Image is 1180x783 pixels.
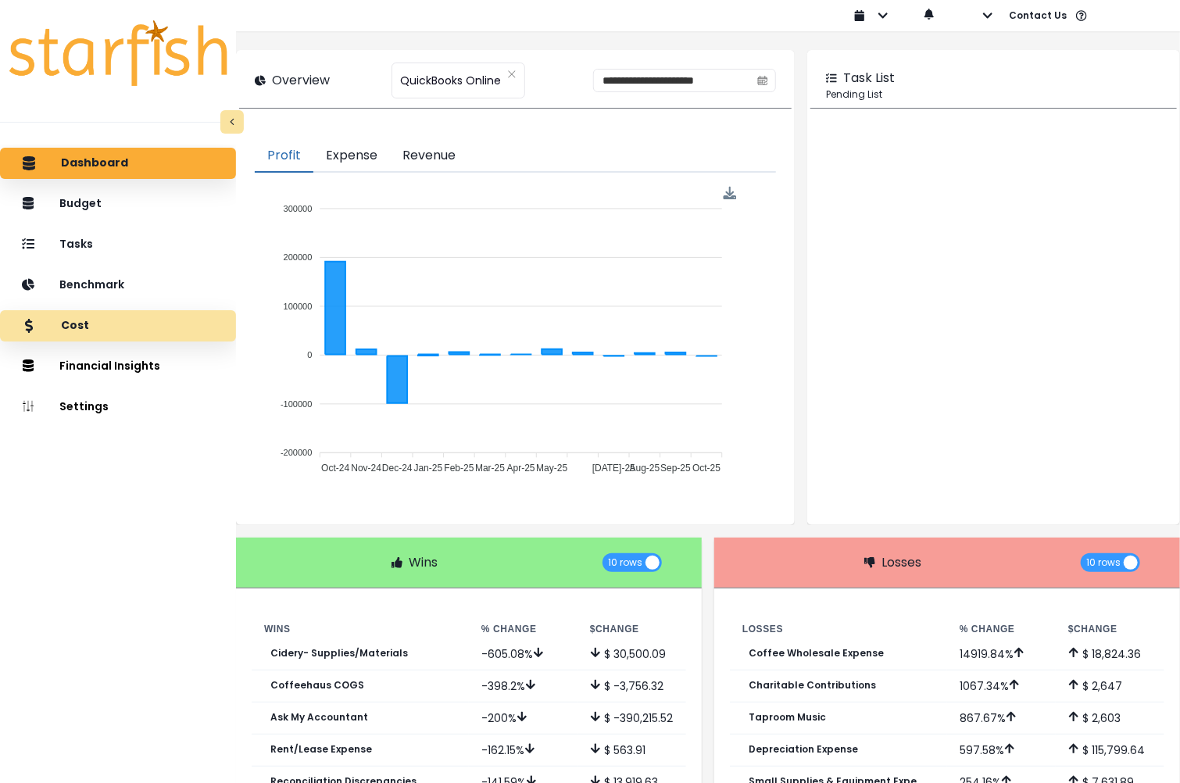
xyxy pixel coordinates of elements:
[270,680,364,691] p: Coffeehaus COGS
[577,670,686,702] td: $ -3,756.32
[284,252,313,262] tspan: 200000
[730,620,947,638] th: Losses
[469,620,577,638] th: % Change
[749,744,858,755] p: Depreciation Expense
[409,553,438,572] p: Wins
[660,463,691,474] tspan: Sep-25
[382,463,413,474] tspan: Dec-24
[577,620,686,638] th: $ Change
[321,463,349,474] tspan: Oct-24
[826,88,1161,102] p: Pending List
[1056,620,1164,638] th: $ Change
[281,448,312,457] tspan: -200000
[414,463,443,474] tspan: Jan-25
[255,140,313,173] button: Profit
[507,66,517,82] button: Clear
[1056,734,1164,766] td: $ 115,799.64
[444,463,474,474] tspan: Feb-25
[469,702,577,734] td: -200 %
[313,140,390,173] button: Expense
[947,734,1056,766] td: 597.58 %
[592,463,635,474] tspan: [DATE]-25
[947,638,1056,670] td: 14919.84 %
[724,187,737,200] img: Download Profit
[507,70,517,79] svg: close
[252,620,469,638] th: Wins
[609,553,643,572] span: 10 rows
[270,712,368,723] p: Ask My Accountant
[757,75,768,86] svg: calendar
[1056,638,1164,670] td: $ 18,824.36
[59,197,102,210] p: Budget
[469,670,577,702] td: -398.2 %
[749,648,884,659] p: Coffee Wholesale Expense
[475,463,505,474] tspan: Mar-25
[351,463,381,474] tspan: Nov-24
[947,670,1056,702] td: 1067.34 %
[577,702,686,734] td: $ -390,215.52
[947,702,1056,734] td: 867.67 %
[577,734,686,766] td: $ 563.91
[843,69,895,88] p: Task List
[1056,702,1164,734] td: $ 2,603
[630,463,660,474] tspan: Aug-25
[469,638,577,670] td: -605.08 %
[724,187,737,200] div: Menu
[400,64,501,97] span: QuickBooks Online
[61,156,128,170] p: Dashboard
[577,638,686,670] td: $ 30,500.09
[1087,553,1121,572] span: 10 rows
[270,648,408,659] p: Cidery- Supplies/Materials
[1056,670,1164,702] td: $ 2,647
[507,463,535,474] tspan: Apr-25
[390,140,468,173] button: Revenue
[270,744,372,755] p: Rent/Lease Expense
[749,712,826,723] p: Taproom Music
[284,204,313,213] tspan: 300000
[59,238,93,251] p: Tasks
[272,71,330,90] p: Overview
[284,302,313,311] tspan: 100000
[59,278,124,291] p: Benchmark
[881,553,921,572] p: Losses
[692,463,721,474] tspan: Oct-25
[307,350,312,359] tspan: 0
[281,399,312,409] tspan: -100000
[947,620,1056,638] th: % Change
[61,319,89,333] p: Cost
[749,680,876,691] p: Charitable Contributions
[469,734,577,766] td: -162.15 %
[536,463,567,474] tspan: May-25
